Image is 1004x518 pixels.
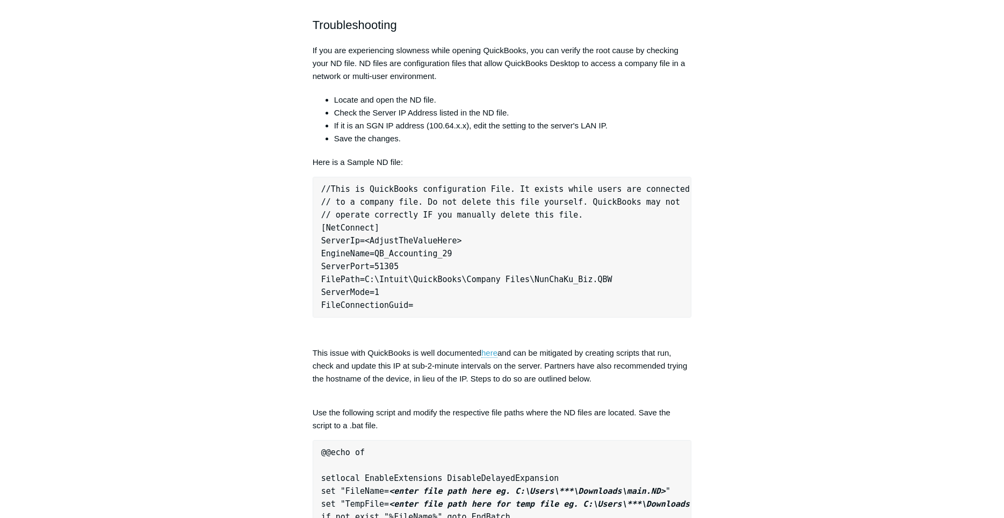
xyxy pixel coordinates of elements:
[334,106,692,119] li: Check the Server IP Address listed in the ND file.
[389,499,753,509] em: <enter file path here for temp file eg. C:\Users\***\Downloads\Copy.ND.tmp>
[313,177,692,318] pre: //This is QuickBooks configuration File. It exists while users are connected // to a company file...
[313,156,692,169] p: Here is a Sample ND file:
[334,119,692,132] li: If it is an SGN IP address (100.64.x.x), edit the setting to the server's LAN IP.
[389,486,666,496] em: <enter file path here eg. C:\Users\***\Downloads\main.ND>
[481,348,497,358] a: here
[313,16,692,34] h2: Troubleshooting
[313,44,692,83] p: If you are experiencing slowness while opening QuickBooks, you can verify the root cause by check...
[334,93,692,106] li: Locate and open the ND file.
[313,393,692,432] p: Use the following script and modify the respective file paths where the ND files are located. Sav...
[334,132,692,145] li: Save the changes.
[313,347,692,385] p: This issue with QuickBooks is well documented and can be mitigated by creating scripts that run, ...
